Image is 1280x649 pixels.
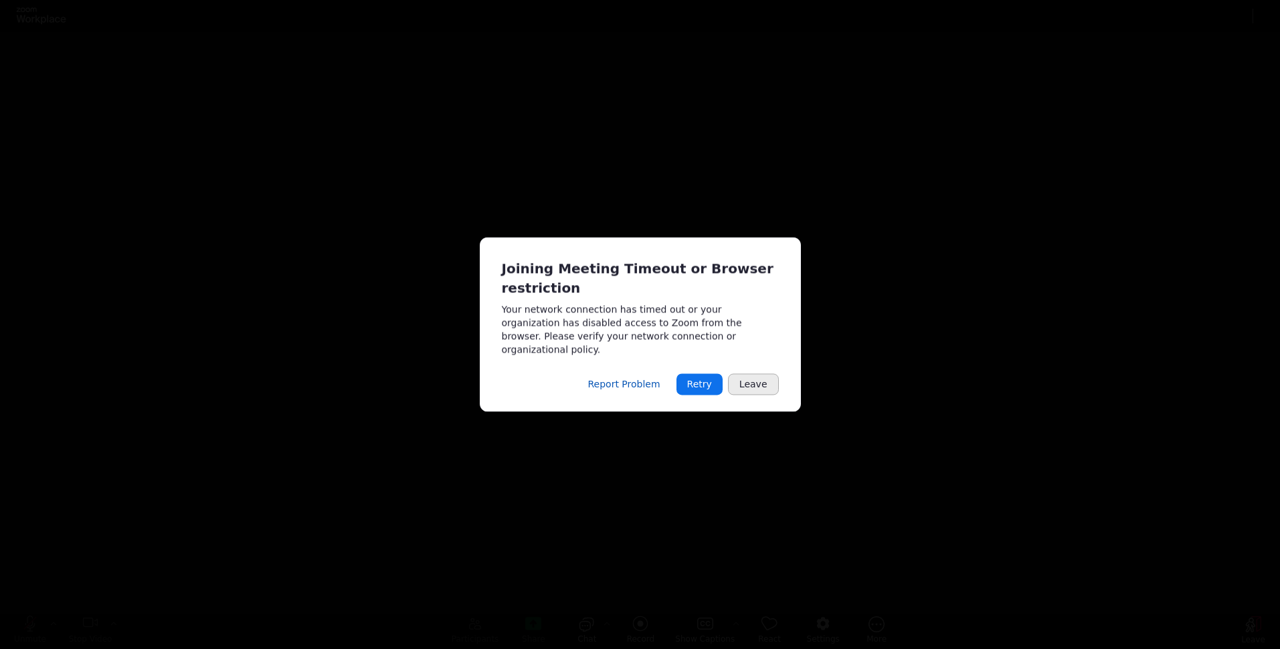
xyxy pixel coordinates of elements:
div: Your network connection has timed out or your organization has disabled access to Zoom from the b... [502,303,779,357]
button: Report Problem [577,374,670,395]
div: Meeting connected timeout. [480,237,801,411]
button: Leave [728,374,779,395]
div: Joining Meeting Timeout or Browser restriction [502,259,779,297]
button: Retry [676,374,723,395]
